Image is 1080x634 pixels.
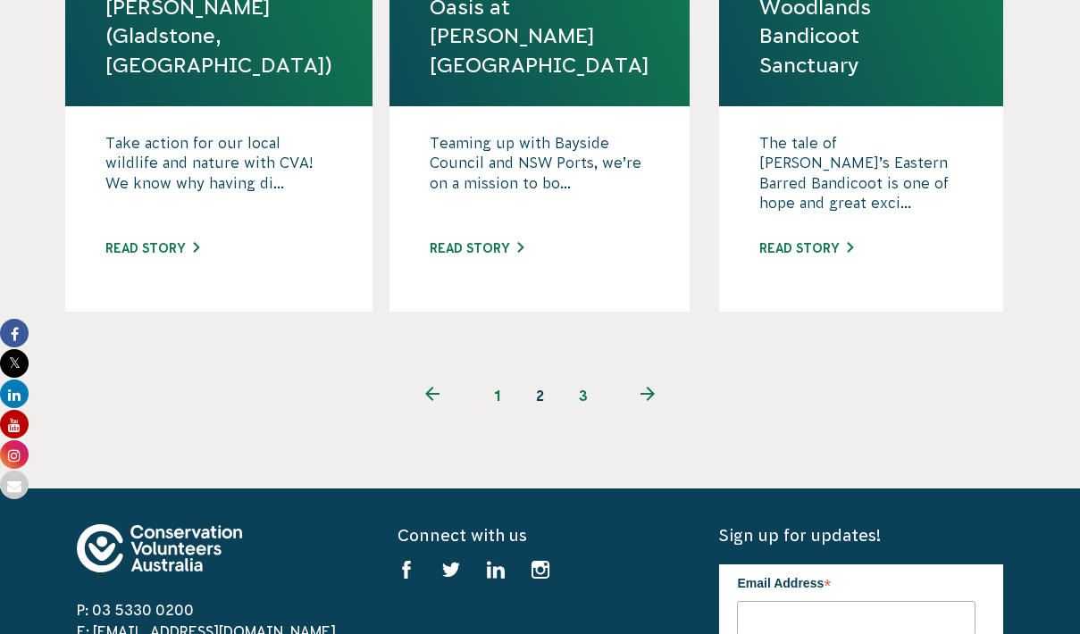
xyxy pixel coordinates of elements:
ul: Pagination [389,374,691,417]
p: Teaming up with Bayside Council and NSW Ports, we’re on a mission to bo... [430,133,649,222]
a: P: 03 5330 0200 [77,602,194,618]
img: logo-footer.svg [77,524,242,572]
span: 2 [519,374,562,417]
p: Take action for our local wildlife and nature with CVA! We know why having di... [105,133,332,222]
a: Previous page [389,374,476,417]
a: Read story [105,241,199,255]
label: Email Address [737,564,975,598]
a: 1 [476,374,519,417]
p: The tale of [PERSON_NAME]’s Eastern Barred Bandicoot is one of hope and great exci... [759,133,963,222]
h5: Sign up for updates! [719,524,1003,546]
a: 3 [562,374,605,417]
a: Read story [759,241,853,255]
a: Read story [430,241,523,255]
h5: Connect with us [398,524,682,546]
a: Next page [605,374,691,417]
